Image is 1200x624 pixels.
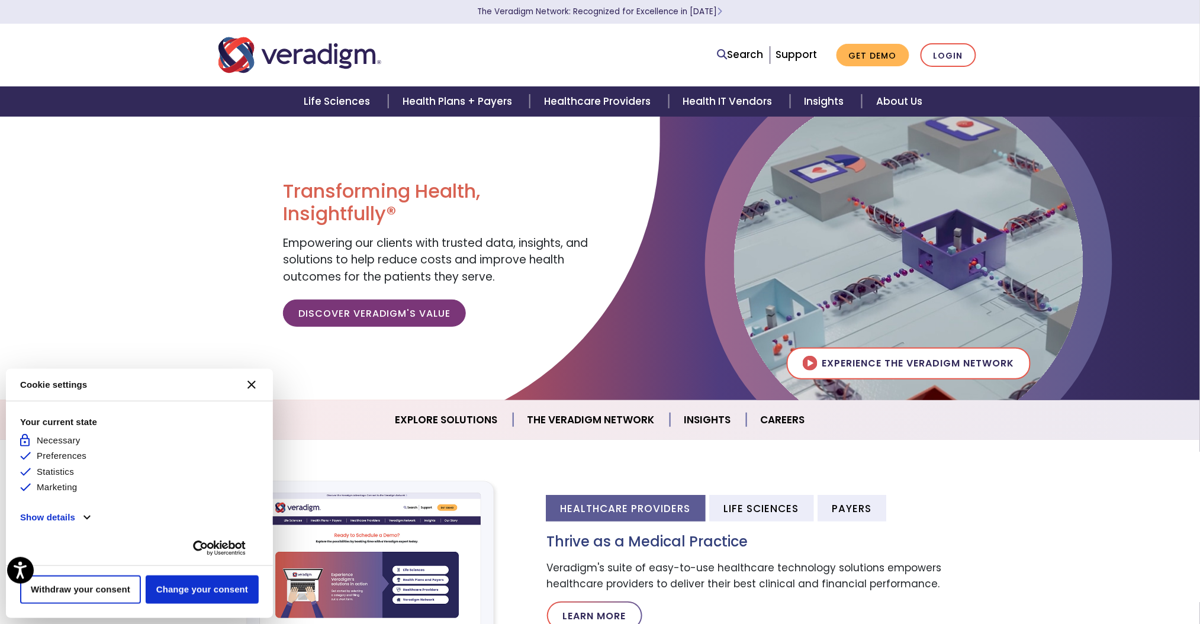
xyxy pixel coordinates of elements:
[237,371,266,399] button: Close CMP widget
[837,44,909,67] a: Get Demo
[388,86,530,117] a: Health Plans + Payers
[381,405,513,435] a: Explore Solutions
[283,300,466,327] a: Discover Veradigm's Value
[478,6,723,17] a: The Veradigm Network: Recognized for Excellence in [DATE]Learn More
[283,235,588,285] span: Empowering our clients with trusted data, insights, and solutions to help reduce costs and improv...
[974,540,1186,610] iframe: Drift Chat Widget
[146,575,259,604] button: Change your consent
[20,378,87,392] strong: Cookie settings
[20,416,259,429] strong: Your current state
[818,495,887,522] li: Payers
[862,86,937,117] a: About Us
[790,86,862,117] a: Insights
[20,434,259,448] li: Necessary
[218,36,381,75] img: Veradigm logo
[718,6,723,17] span: Learn More
[20,575,141,604] button: Withdraw your consent
[670,405,747,435] a: Insights
[530,86,668,117] a: Healthcare Providers
[283,180,591,226] h1: Transforming Health, Insightfully®
[669,86,790,117] a: Health IT Vendors
[747,405,819,435] a: Careers
[513,405,670,435] a: The Veradigm Network
[547,560,982,592] p: Veradigm's suite of easy-to-use healthcare technology solutions empowers healthcare providers to ...
[290,86,388,117] a: Life Sciences
[20,511,91,525] button: Show details
[776,47,818,62] a: Support
[718,47,764,63] a: Search
[546,495,706,522] li: Healthcare Providers
[180,541,259,556] a: Usercentrics Cookiebot - opens new page
[921,43,976,67] a: Login
[20,449,259,463] li: Preferences
[547,533,982,551] h3: Thrive as a Medical Practice
[709,495,814,522] li: Life Sciences
[20,481,259,494] li: Marketing
[20,465,259,479] li: Statistics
